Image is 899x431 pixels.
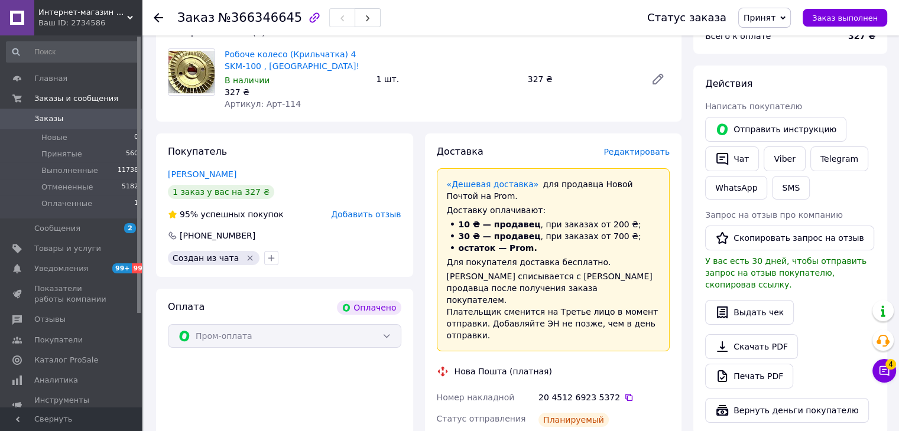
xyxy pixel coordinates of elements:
[6,41,139,63] input: Поиск
[371,71,522,87] div: 1 шт.
[168,169,236,179] a: [PERSON_NAME]
[118,165,138,176] span: 11738
[225,76,270,85] span: В наличии
[744,13,775,22] span: Принят
[124,223,136,233] span: 2
[337,301,401,315] div: Оплачено
[447,230,660,242] li: , при заказах от 700 ₴;
[41,149,82,159] span: Принятые
[245,253,255,263] svg: Удалить метку
[34,243,101,254] span: Товары и услуги
[764,146,805,171] a: Viber
[705,31,771,41] span: Всего к оплате
[647,12,726,24] div: Статус заказа
[168,26,265,37] span: Товары в заказе (1)
[34,314,66,325] span: Отзывы
[803,9,887,27] button: Заказ выполнен
[459,243,537,253] span: остаток — Prom.
[34,263,88,274] span: Уведомления
[168,51,215,93] img: Робоче колесо (Крильчатка) 4 SKM-100 , Польша!
[41,132,67,143] span: Новые
[168,185,274,199] div: 1 заказ у вас на 327 ₴
[447,270,660,341] div: [PERSON_NAME] списывается с [PERSON_NAME] продавца после получения заказа покупателем. Плательщик...
[38,18,142,28] div: Ваш ID: 2734586
[38,7,127,18] span: Интернет-магазин "MIXTORG"
[132,263,151,273] span: 99+
[705,398,869,423] button: Вернуть деньги покупателю
[603,147,670,156] span: Редактировать
[447,218,660,230] li: , при заказах от 200 ₴;
[437,414,526,423] span: Статус отправления
[122,182,138,192] span: 5182
[41,182,93,192] span: Отмененные
[225,86,366,98] div: 327 ₴
[705,334,798,359] a: Скачать PDF
[437,146,483,157] span: Доставка
[812,14,878,22] span: Заказ выполнен
[772,176,810,200] button: SMS
[705,226,874,250] button: Скопировать запрос на отзыв
[848,31,875,41] b: 327 ₴
[538,391,670,403] div: 20 4512 6923 5372
[34,375,78,386] span: Аналитика
[459,220,541,229] span: 10 ₴ — продавец
[134,132,138,143] span: 0
[705,364,793,388] a: Печать PDF
[705,102,802,111] span: Написать покупателю
[225,50,359,71] a: Робоче колесо (Крильчатка) 4 SKM-100 , [GEOGRAPHIC_DATA]!
[705,117,846,142] button: Отправить инструкцию
[218,11,302,25] span: №366346645
[523,71,641,87] div: 327 ₴
[538,413,609,427] div: Планируемый
[646,67,670,91] a: Редактировать
[168,208,284,220] div: успешных покупок
[705,210,843,220] span: Запрос на отзыв про компанию
[225,99,301,109] span: Артикул: Арт-114
[459,231,541,241] span: 30 ₴ — продавец
[447,256,660,268] div: Для покупателя доставка бесплатно.
[34,93,118,104] span: Заказы и сообщения
[331,210,401,219] span: Добавить отзыв
[34,73,67,84] span: Главная
[810,146,868,171] a: Telegram
[134,198,138,209] span: 1
[872,359,896,383] button: Чат с покупателем4
[41,165,98,176] span: Выполненные
[173,253,239,263] span: Создан из чата
[447,178,660,202] div: для продавца Новой Почтой на Prom.
[34,113,63,124] span: Заказы
[41,198,92,209] span: Оплаченные
[180,210,198,219] span: 95%
[34,335,83,345] span: Покупатели
[452,365,555,377] div: Нова Пошта (платная)
[168,146,227,157] span: Покупатель
[126,149,138,159] span: 560
[34,395,109,416] span: Инструменты вебмастера и SEO
[178,230,257,241] div: [PHONE_NUMBER]
[447,179,539,189] a: «Дешевая доставка»
[705,176,767,200] a: WhatsApp
[705,78,752,89] span: Действия
[447,204,660,216] div: Доставку оплачивают:
[154,12,163,24] div: Вернуться назад
[177,11,215,25] span: Заказ
[112,263,132,273] span: 99+
[34,355,98,365] span: Каталог ProSale
[705,256,866,289] span: У вас есть 30 дней, чтобы отправить запрос на отзыв покупателю, скопировав ссылку.
[705,300,794,325] button: Выдать чек
[885,359,896,370] span: 4
[705,146,759,171] button: Чат
[34,223,80,234] span: Сообщения
[34,283,109,305] span: Показатели работы компании
[437,393,515,402] span: Номер накладной
[168,301,205,312] span: Оплата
